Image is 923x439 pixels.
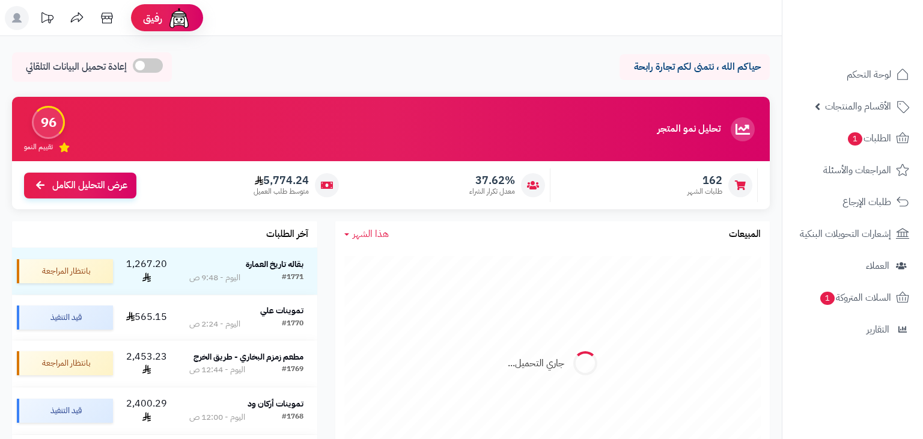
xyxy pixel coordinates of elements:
a: السلات المتروكة1 [790,283,916,312]
div: جاري التحميل... [508,357,564,370]
strong: تموينات علي [260,304,303,317]
a: المراجعات والأسئلة [790,156,916,185]
span: متوسط طلب العميل [254,186,309,197]
span: السلات المتروكة [819,289,891,306]
span: الطلبات [847,130,891,147]
div: #1769 [282,364,303,376]
span: إعادة تحميل البيانات التلقائي [26,60,127,74]
span: 162 [687,174,722,187]
td: 1,267.20 [118,248,175,295]
div: قيد التنفيذ [17,305,113,330]
div: اليوم - 12:00 ص [189,411,245,423]
span: عرض التحليل الكامل [52,179,127,192]
strong: بقاله تاريخ العمارة [246,258,303,271]
div: #1771 [282,272,303,284]
div: اليوم - 9:48 ص [189,272,240,284]
span: 37.62% [469,174,515,187]
span: المراجعات والأسئلة [823,162,891,179]
a: إشعارات التحويلات البنكية [790,219,916,248]
td: 565.15 [118,295,175,340]
a: عرض التحليل الكامل [24,173,136,198]
strong: تموينات أركان ود [248,398,303,410]
h3: آخر الطلبات [266,229,308,240]
h3: تحليل نمو المتجر [657,124,720,135]
a: طلبات الإرجاع [790,188,916,216]
a: لوحة التحكم [790,60,916,89]
div: قيد التنفيذ [17,399,113,423]
div: اليوم - 2:24 ص [189,318,240,330]
span: إشعارات التحويلات البنكية [800,226,891,242]
span: 5,774.24 [254,174,309,187]
span: هذا الشهر [353,227,389,241]
a: التقارير [790,315,916,344]
span: لوحة التحكم [847,66,891,83]
strong: مطعم زمزم البخاري - طريق الخرج [193,351,303,363]
a: الطلبات1 [790,124,916,153]
div: اليوم - 12:44 ص [189,364,245,376]
span: تقييم النمو [24,142,53,152]
div: بانتظار المراجعة [17,259,113,283]
div: #1770 [282,318,303,330]
span: 1 [848,132,862,146]
span: طلبات الشهر [687,186,722,197]
p: حياكم الله ، نتمنى لكم تجارة رابحة [629,60,761,74]
span: 1 [820,292,835,305]
span: الأقسام والمنتجات [825,98,891,115]
div: بانتظار المراجعة [17,351,113,375]
td: 2,400.29 [118,387,175,434]
h3: المبيعات [729,229,761,240]
span: التقارير [867,321,889,338]
span: طلبات الإرجاع [842,194,891,210]
span: رفيق [143,11,162,25]
a: هذا الشهر [344,227,389,241]
img: ai-face.png [167,6,191,30]
div: #1768 [282,411,303,423]
span: معدل تكرار الشراء [469,186,515,197]
td: 2,453.23 [118,340,175,387]
span: العملاء [866,257,889,274]
a: تحديثات المنصة [32,6,62,33]
a: العملاء [790,251,916,280]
